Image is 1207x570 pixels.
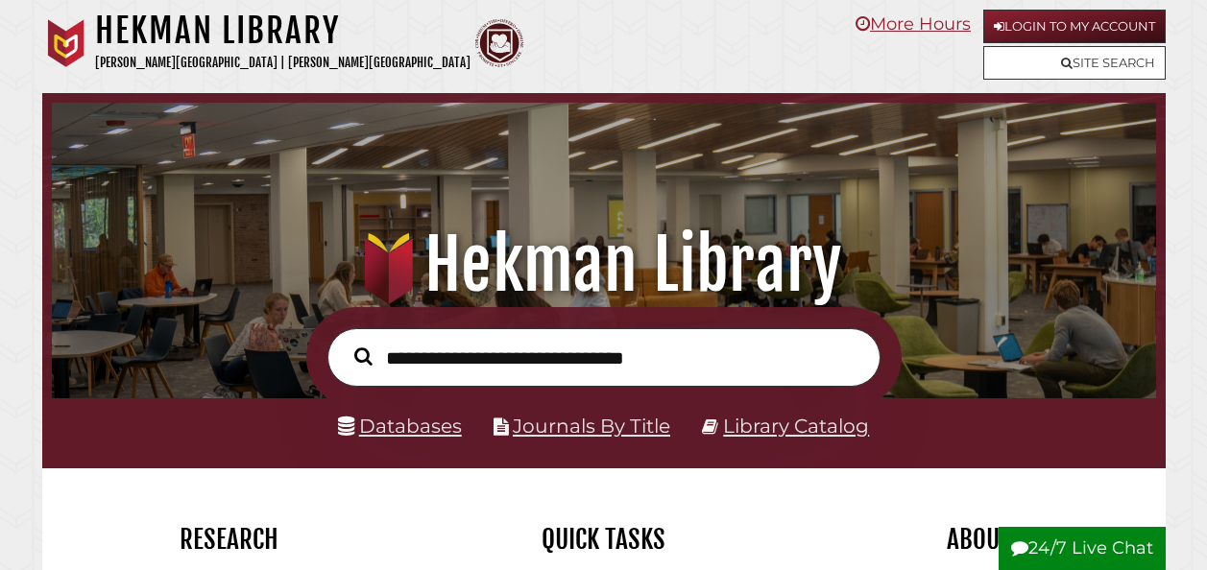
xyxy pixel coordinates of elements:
a: More Hours [856,13,971,35]
a: Library Catalog [723,415,869,438]
i: Search [354,346,373,366]
img: Calvin Theological Seminary [475,19,523,67]
h2: Research [57,523,402,556]
h1: Hekman Library [95,10,471,52]
a: Site Search [983,46,1166,80]
a: Journals By Title [513,415,670,438]
h2: About [806,523,1151,556]
img: Calvin University [42,19,90,67]
p: [PERSON_NAME][GEOGRAPHIC_DATA] | [PERSON_NAME][GEOGRAPHIC_DATA] [95,52,471,74]
h1: Hekman Library [69,223,1137,307]
h2: Quick Tasks [431,523,777,556]
a: Login to My Account [983,10,1166,43]
button: Search [345,343,382,370]
a: Databases [338,415,462,438]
